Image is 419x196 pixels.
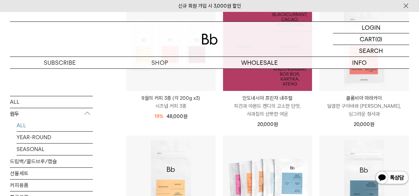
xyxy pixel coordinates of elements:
p: INFO [309,57,409,68]
a: SUBSCRIBE [10,57,110,68]
p: 달콤한 구아바와 [PERSON_NAME], 싱그러운 청사과 [319,102,409,118]
span: 48,000 [167,113,187,119]
a: 9월의 커피 3종 (각 200g x3) 시즈널 커피 3종 [126,94,216,110]
p: 시즈널 커피 3종 [126,102,216,110]
p: SEARCH [359,45,383,57]
p: 콜롬비아 마라카이 [319,94,409,102]
p: (0) [375,33,382,45]
span: 원 [370,121,374,127]
a: 커피용품 [10,179,93,191]
span: 원 [273,121,278,127]
a: YEAR-ROUND [17,132,93,143]
p: LOGIN [362,22,381,33]
img: 로고 [202,34,218,45]
a: CART (0) [333,33,409,45]
span: 원 [183,113,187,119]
a: 신규 회원 가입 시 3,000원 할인 [178,3,241,9]
a: LOGIN [333,22,409,33]
div: 19% [154,112,163,120]
a: 드립백/콜드브루/캡슐 [10,156,93,167]
a: SHOP [110,57,209,68]
a: 콜롬비아 마라카이 달콤한 구아바와 [PERSON_NAME], 싱그러운 청사과 [319,94,409,118]
p: 9월의 커피 3종 (각 200g x3) [126,94,216,102]
a: ALL [10,96,93,108]
a: 인도네시아 프린자 내추럴 피칸과 아몬드 캔디의 고소한 단맛, 사과칩의 산뜻한 여운 [223,94,312,118]
span: 20,000 [354,121,374,127]
p: WHOLESALE [210,57,309,68]
a: SEASONAL [17,143,93,155]
p: 인도네시아 프린자 내추럴 [223,94,312,102]
a: ALL [17,120,93,131]
p: 피칸과 아몬드 캔디의 고소한 단맛, 사과칩의 산뜻한 여운 [223,102,312,118]
p: CART [360,33,375,45]
img: 카카오톡 채널 1:1 채팅 버튼 [375,170,409,186]
p: 원두 [10,108,93,120]
a: 선물세트 [10,168,93,179]
span: 20,000 [257,121,278,127]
